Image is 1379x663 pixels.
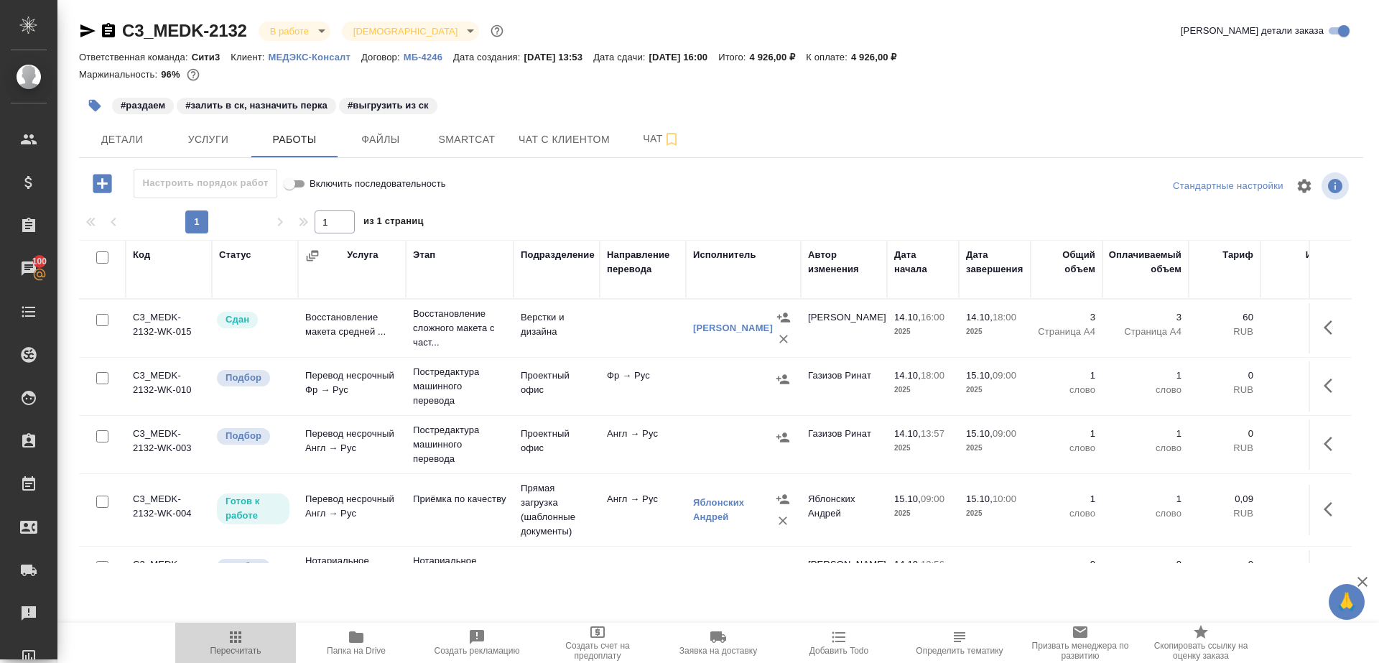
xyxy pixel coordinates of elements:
[779,623,899,663] button: Добавить Todo
[79,69,161,80] p: Маржинальность:
[161,69,183,80] p: 96%
[1110,427,1181,441] p: 1
[921,312,944,323] p: 16:00
[1315,368,1350,403] button: Здесь прячутся важные кнопки
[693,497,744,522] a: Яблонских Андрей
[801,303,887,353] td: [PERSON_NAME]
[1110,506,1181,521] p: слово
[79,90,111,121] button: Добавить тэг
[894,441,952,455] p: 2025
[1038,310,1095,325] p: 3
[348,98,429,113] p: #выгрузить из ск
[126,361,212,412] td: C3_MEDK-2132-WK-010
[1038,506,1095,521] p: слово
[894,559,921,570] p: 14.10,
[1181,24,1324,38] span: [PERSON_NAME] детали заказа
[514,419,600,470] td: Проектный офис
[1149,641,1253,661] span: Скопировать ссылку на оценку заказа
[1287,169,1322,203] span: Настроить таблицу
[453,52,524,62] p: Дата создания:
[1038,441,1095,455] p: слово
[417,623,537,663] button: Создать рекламацию
[126,419,212,470] td: C3_MEDK-2132-WK-003
[1038,325,1095,339] p: Страница А4
[693,248,756,262] div: Исполнитель
[342,22,479,41] div: В работе
[921,370,944,381] p: 18:00
[1315,310,1350,345] button: Здесь прячутся важные кнопки
[627,130,696,148] span: Чат
[298,303,406,353] td: Восстановление макета средней ...
[1329,584,1365,620] button: 🙏
[192,52,231,62] p: Сити3
[1268,506,1332,521] p: RUB
[593,52,649,62] p: Дата сдачи:
[772,488,794,510] button: Назначить
[133,248,150,262] div: Код
[750,52,807,62] p: 4 926,00 ₽
[514,303,600,353] td: Верстки и дизайна
[349,25,462,37] button: [DEMOGRAPHIC_DATA]
[121,98,165,113] p: #раздаем
[1268,492,1332,506] p: 0,09
[298,361,406,412] td: Перевод несрочный Фр → Рус
[1315,427,1350,461] button: Здесь прячутся важные кнопки
[215,368,291,388] div: Можно подбирать исполнителей
[693,323,773,333] a: [PERSON_NAME]
[1196,427,1253,441] p: 0
[88,131,157,149] span: Детали
[327,646,386,656] span: Папка на Drive
[524,52,594,62] p: [DATE] 13:53
[1268,383,1332,397] p: RUB
[514,474,600,546] td: Прямая загрузка (шаблонные документы)
[894,312,921,323] p: 14.10,
[1322,172,1352,200] span: Посмотреть информацию
[607,248,679,277] div: Направление перевода
[305,249,320,263] button: Сгруппировать
[1110,310,1181,325] p: 3
[1196,441,1253,455] p: RUB
[772,510,794,532] button: Удалить
[79,52,192,62] p: Ответственная команда:
[966,506,1023,521] p: 2025
[894,428,921,439] p: 14.10,
[894,370,921,381] p: 14.10,
[126,303,212,353] td: C3_MEDK-2132-WK-015
[1110,557,1181,572] p: 0
[413,423,506,466] p: Постредактура машинного перевода
[1196,310,1253,325] p: 60
[1196,368,1253,383] p: 0
[413,248,435,262] div: Этап
[1110,492,1181,506] p: 1
[175,623,296,663] button: Пересчитать
[1038,557,1095,572] p: 0
[808,248,880,277] div: Автор изменения
[404,50,453,62] a: МБ-4246
[1110,383,1181,397] p: слово
[215,492,291,526] div: Исполнитель может приступить к работе
[966,428,993,439] p: 15.10,
[801,361,887,412] td: Газизов Ринат
[1020,623,1141,663] button: Призвать менеджера по развитию
[921,559,944,570] p: 13:56
[772,557,794,579] button: Назначить
[413,492,506,506] p: Приёмка по качеству
[298,547,406,604] td: Нотариальное заверение подлинн...
[916,646,1003,656] span: Определить тематику
[521,248,595,262] div: Подразделение
[310,177,446,191] span: Включить последовательность
[514,361,600,412] td: Проектный офис
[894,248,952,277] div: Дата начала
[658,623,779,663] button: Заявка на доставку
[296,623,417,663] button: Папка на Drive
[126,550,212,601] td: C3_MEDK-2132-WK-001
[801,550,887,601] td: [PERSON_NAME]
[966,383,1023,397] p: 2025
[851,52,908,62] p: 4 926,00 ₽
[1268,441,1332,455] p: RUB
[219,248,251,262] div: Статус
[1334,587,1359,617] span: 🙏
[100,22,117,40] button: Скопировать ссылку
[432,131,501,149] span: Smartcat
[679,646,757,656] span: Заявка на доставку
